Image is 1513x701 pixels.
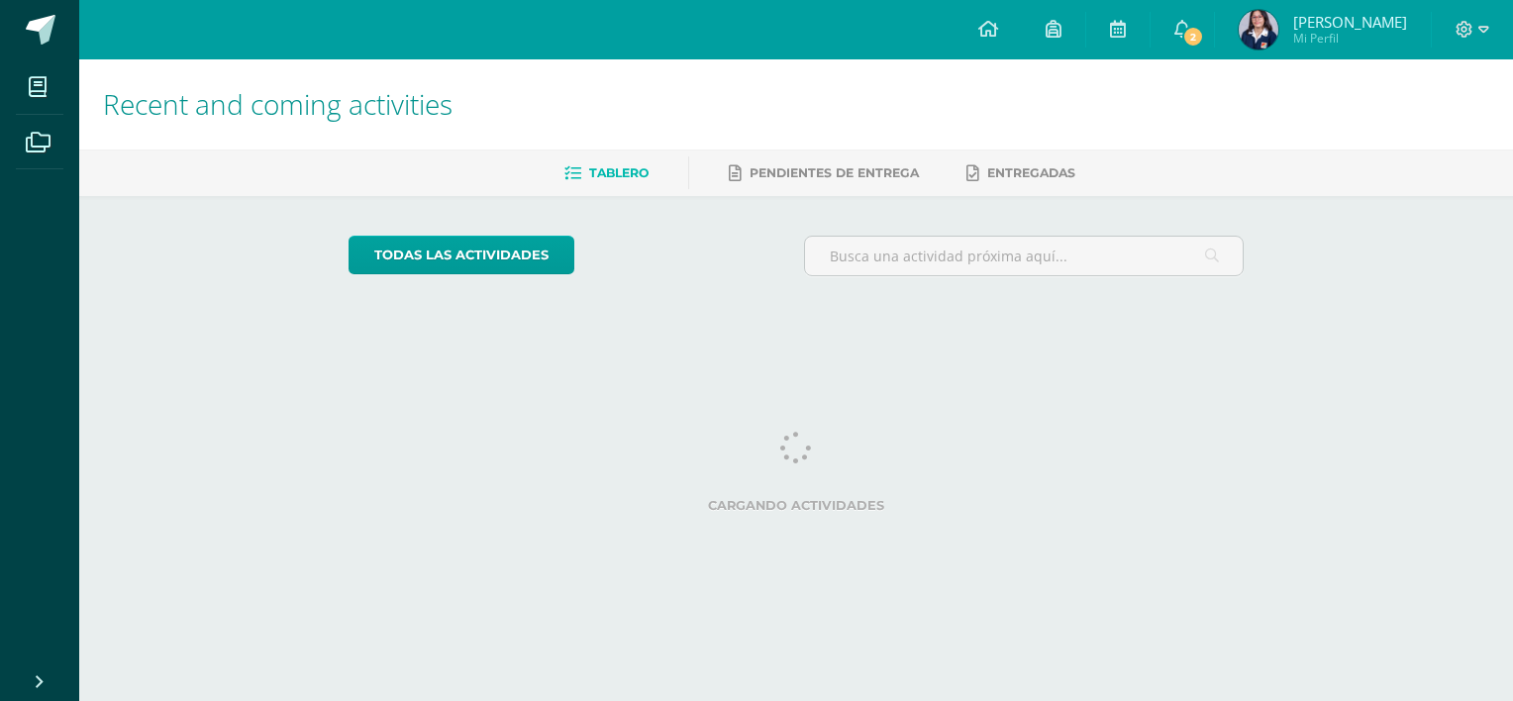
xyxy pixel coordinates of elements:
a: Entregadas [966,157,1075,189]
span: Entregadas [987,165,1075,180]
img: 720095055b1c05dda7afd36150fb6716.png [1239,10,1278,50]
span: [PERSON_NAME] [1293,12,1407,32]
label: Cargando actividades [349,498,1245,513]
a: Tablero [564,157,649,189]
span: Mi Perfil [1293,30,1407,47]
a: todas las Actividades [349,236,574,274]
span: Recent and coming activities [103,85,453,123]
span: 2 [1182,26,1204,48]
input: Busca una actividad próxima aquí... [805,237,1244,275]
span: Tablero [589,165,649,180]
a: Pendientes de entrega [729,157,919,189]
span: Pendientes de entrega [750,165,919,180]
